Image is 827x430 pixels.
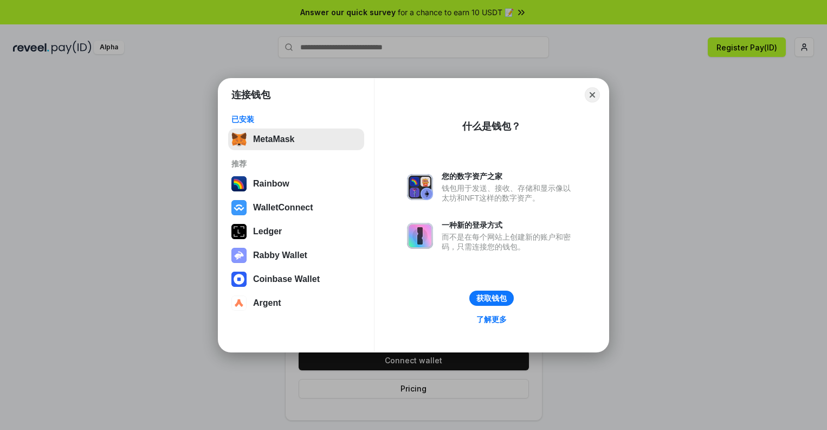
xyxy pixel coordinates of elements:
div: 一种新的登录方式 [442,220,576,230]
img: svg+xml,%3Csvg%20width%3D%2228%22%20height%3D%2228%22%20viewBox%3D%220%200%2028%2028%22%20fill%3D... [231,296,247,311]
button: Close [585,87,600,102]
button: Coinbase Wallet [228,268,364,290]
div: 您的数字资产之家 [442,171,576,181]
div: 已安装 [231,114,361,124]
button: Rainbow [228,173,364,195]
div: 了解更多 [476,315,507,324]
img: svg+xml,%3Csvg%20xmlns%3D%22http%3A%2F%2Fwww.w3.org%2F2000%2Fsvg%22%20fill%3D%22none%22%20viewBox... [231,248,247,263]
div: Coinbase Wallet [253,274,320,284]
img: svg+xml,%3Csvg%20xmlns%3D%22http%3A%2F%2Fwww.w3.org%2F2000%2Fsvg%22%20width%3D%2228%22%20height%3... [231,224,247,239]
img: svg+xml,%3Csvg%20width%3D%2228%22%20height%3D%2228%22%20viewBox%3D%220%200%2028%2028%22%20fill%3D... [231,200,247,215]
div: Argent [253,298,281,308]
img: svg+xml,%3Csvg%20width%3D%22120%22%20height%3D%22120%22%20viewBox%3D%220%200%20120%20120%22%20fil... [231,176,247,191]
img: svg+xml,%3Csvg%20width%3D%2228%22%20height%3D%2228%22%20viewBox%3D%220%200%2028%2028%22%20fill%3D... [231,272,247,287]
a: 了解更多 [470,312,513,326]
div: 钱包用于发送、接收、存储和显示像以太坊和NFT这样的数字资产。 [442,183,576,203]
button: MetaMask [228,129,364,150]
button: Argent [228,292,364,314]
button: WalletConnect [228,197,364,219]
div: 推荐 [231,159,361,169]
button: Rabby Wallet [228,245,364,266]
div: Ledger [253,227,282,236]
div: 获取钱包 [476,293,507,303]
div: MetaMask [253,134,294,144]
button: Ledger [228,221,364,242]
div: Rabby Wallet [253,251,307,260]
div: WalletConnect [253,203,313,213]
h1: 连接钱包 [231,88,270,101]
img: svg+xml,%3Csvg%20xmlns%3D%22http%3A%2F%2Fwww.w3.org%2F2000%2Fsvg%22%20fill%3D%22none%22%20viewBox... [407,174,433,200]
button: 获取钱包 [469,291,514,306]
div: Rainbow [253,179,289,189]
img: svg+xml,%3Csvg%20fill%3D%22none%22%20height%3D%2233%22%20viewBox%3D%220%200%2035%2033%22%20width%... [231,132,247,147]
img: svg+xml,%3Csvg%20xmlns%3D%22http%3A%2F%2Fwww.w3.org%2F2000%2Fsvg%22%20fill%3D%22none%22%20viewBox... [407,223,433,249]
div: 什么是钱包？ [462,120,521,133]
div: 而不是在每个网站上创建新的账户和密码，只需连接您的钱包。 [442,232,576,252]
